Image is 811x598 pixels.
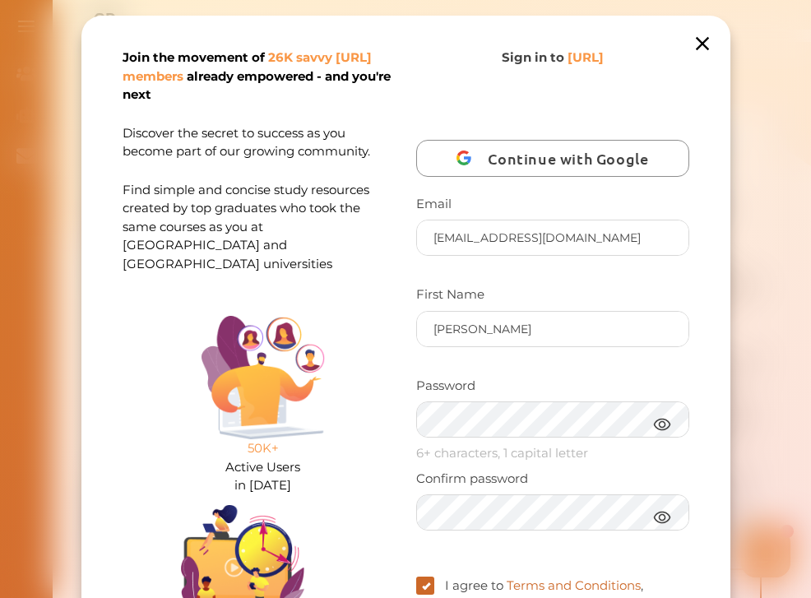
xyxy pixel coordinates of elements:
[201,439,324,458] p: 50K+
[416,140,689,177] button: Continue with Google
[123,161,403,274] p: Find simple and concise study resources created by top graduates who took the same courses as you...
[507,577,641,593] a: Terms and Conditions
[123,49,372,84] span: 26K savvy [URL] members
[416,377,689,396] p: Password
[416,470,689,489] p: Confirm password
[364,1,378,14] i: 1
[417,220,688,255] input: Enter your email
[488,139,656,178] span: Continue with Google
[651,414,671,434] img: eye.3286bcf0.webp
[567,49,603,65] span: [URL]
[201,316,324,439] img: Illustration.25158f3c.png
[416,195,689,214] p: Email
[501,49,603,67] p: Sign in to
[123,104,403,161] p: Discover the secret to success as you become part of our growing community.
[651,507,671,527] img: eye.3286bcf0.webp
[201,458,324,495] p: Active Users in [DATE]
[416,444,689,463] p: 6+ characters, 1 capital letter
[123,49,400,104] p: Join the movement of already empowered - and you're next
[416,285,689,304] p: First Name
[417,312,688,346] input: Enter your First Name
